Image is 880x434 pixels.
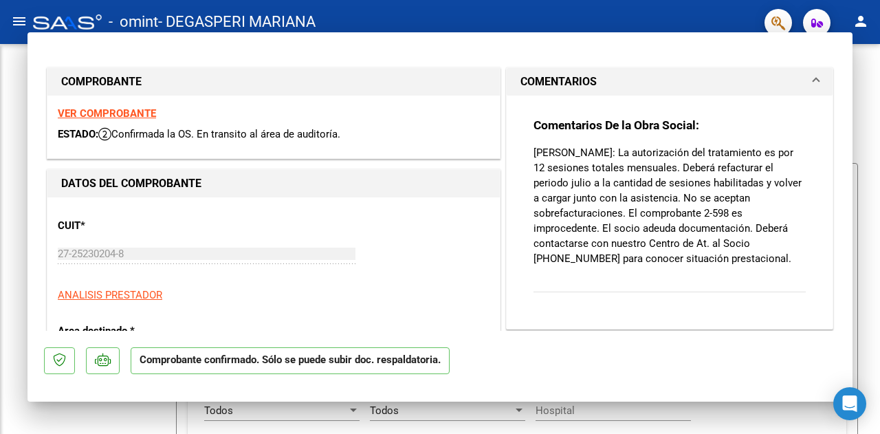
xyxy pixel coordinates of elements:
div: Open Intercom Messenger [833,387,866,420]
strong: Comentarios De la Obra Social: [533,118,699,132]
div: COMENTARIOS [507,96,833,329]
mat-expansion-panel-header: COMENTARIOS [507,68,833,96]
strong: COMPROBANTE [61,75,142,88]
p: CUIT [58,218,187,234]
p: [PERSON_NAME]: La autorización del tratamiento es por 12 sesiones totales mensuales. Deberá refac... [533,145,806,266]
p: Area destinado * [58,323,187,339]
span: Confirmada la OS. En transito al área de auditoría. [98,128,340,140]
strong: DATOS DEL COMPROBANTE [61,177,201,190]
span: ESTADO: [58,128,98,140]
span: ANALISIS PRESTADOR [58,289,162,301]
a: VER COMPROBANTE [58,107,156,120]
h1: COMENTARIOS [520,74,597,90]
p: Comprobante confirmado. Sólo se puede subir doc. respaldatoria. [131,347,450,374]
